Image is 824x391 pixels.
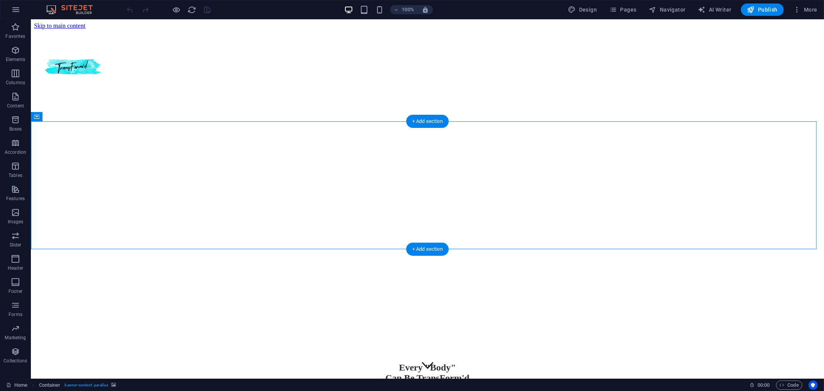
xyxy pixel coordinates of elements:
p: Elements [6,56,25,63]
p: Boxes [9,126,22,132]
img: Editor Logo [44,5,102,14]
span: Navigator [649,6,686,14]
button: More [790,3,821,16]
a: Skip to main content [3,3,54,10]
p: Favorites [5,33,25,39]
p: Images [8,219,24,225]
p: Columns [6,80,25,86]
p: Slider [10,242,22,248]
p: Header [8,265,23,271]
p: Forms [8,311,22,318]
span: : [763,382,764,388]
button: Pages [606,3,639,16]
nav: breadcrumb [39,381,116,390]
button: Navigator [646,3,689,16]
button: AI Writer [695,3,735,16]
i: This element contains a background [111,383,116,387]
div: Design (Ctrl+Alt+Y) [565,3,600,16]
p: Marketing [5,335,26,341]
span: AI Writer [698,6,732,14]
i: On resize automatically adjust zoom level to fit chosen device. [422,6,429,13]
button: Code [776,381,802,390]
span: Click to select. Double-click to edit [39,381,61,390]
p: Accordion [5,149,26,155]
p: Collections [3,358,27,364]
i: Reload page [188,5,197,14]
button: Usercentrics [809,381,818,390]
button: reload [187,5,197,14]
span: Code [780,381,799,390]
p: Content [7,103,24,109]
button: 100% [390,5,418,14]
button: Design [565,3,600,16]
h6: 100% [402,5,414,14]
button: Publish [741,3,784,16]
button: Click here to leave preview mode and continue editing [172,5,181,14]
p: Features [6,195,25,202]
h6: Session time [749,381,770,390]
span: More [793,6,817,14]
span: Pages [609,6,636,14]
p: Footer [8,288,22,294]
span: 00 00 [758,381,770,390]
a: Click to cancel selection. Double-click to open Pages [6,381,27,390]
div: + Add section [406,243,449,256]
span: Publish [747,6,778,14]
div: + Add section [406,115,449,128]
span: Design [568,6,597,14]
span: . banner-content .parallax [63,381,108,390]
p: Tables [8,172,22,178]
